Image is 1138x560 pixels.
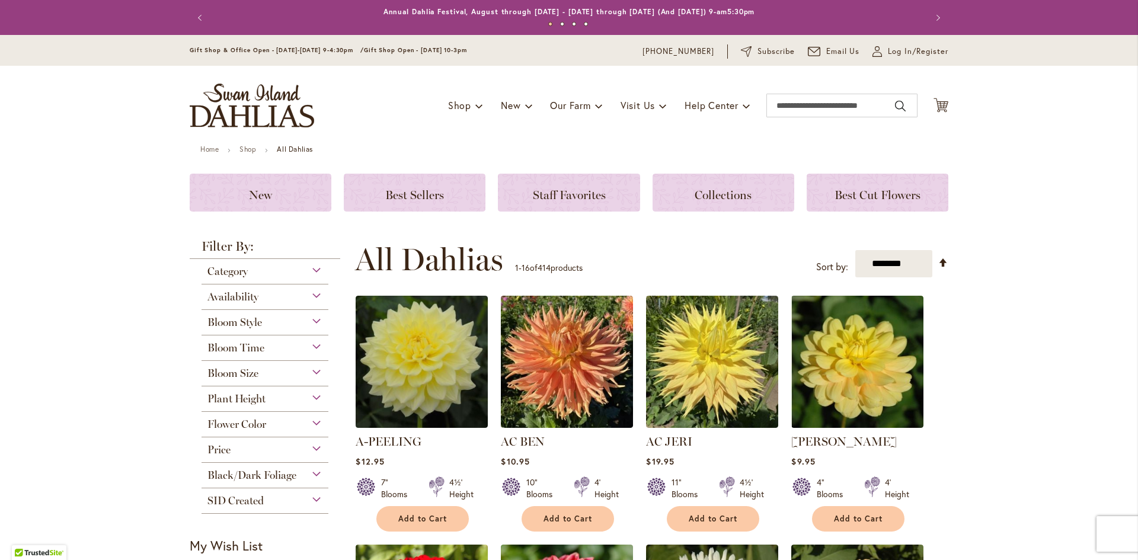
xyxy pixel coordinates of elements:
span: Plant Height [207,392,266,405]
a: store logo [190,84,314,127]
a: AC BEN [501,419,633,430]
a: AHOY MATEY [791,419,923,430]
span: Gift Shop & Office Open - [DATE]-[DATE] 9-4:30pm / [190,46,364,54]
a: Home [200,145,219,153]
a: Best Sellers [344,174,485,212]
a: [PHONE_NUMBER] [642,46,714,57]
div: 11" Blooms [672,476,705,500]
div: 4" Blooms [817,476,850,500]
span: SID Created [207,494,264,507]
button: Add to Cart [667,506,759,532]
span: Bloom Style [207,316,262,329]
a: AC JERI [646,434,692,449]
strong: My Wish List [190,537,263,554]
button: Add to Cart [376,506,469,532]
button: 1 of 4 [548,22,552,26]
a: AC Jeri [646,419,778,430]
span: Best Sellers [385,188,444,202]
a: Log In/Register [872,46,948,57]
div: 4½' Height [740,476,764,500]
img: AC BEN [501,296,633,428]
span: Best Cut Flowers [835,188,920,202]
span: New [249,188,272,202]
span: Help Center [685,99,739,111]
span: Price [207,443,231,456]
span: $9.95 [791,456,815,467]
span: Add to Cart [689,514,737,524]
a: [PERSON_NAME] [791,434,897,449]
span: Add to Cart [834,514,883,524]
button: 2 of 4 [560,22,564,26]
span: Email Us [826,46,860,57]
span: Gift Shop Open - [DATE] 10-3pm [364,46,467,54]
a: Annual Dahlia Festival, August through [DATE] - [DATE] through [DATE] (And [DATE]) 9-am5:30pm [383,7,755,16]
a: Staff Favorites [498,174,640,212]
div: 4' Height [885,476,909,500]
a: Best Cut Flowers [807,174,948,212]
a: A-PEELING [356,434,421,449]
span: Collections [695,188,752,202]
span: Add to Cart [398,514,447,524]
span: 16 [522,262,530,273]
a: AC BEN [501,434,545,449]
span: $19.95 [646,456,674,467]
span: $10.95 [501,456,529,467]
button: Next [925,6,948,30]
div: 4' Height [594,476,619,500]
button: Add to Cart [812,506,904,532]
strong: Filter By: [190,240,340,259]
span: 1 [515,262,519,273]
span: Flower Color [207,418,266,431]
span: New [501,99,520,111]
strong: All Dahlias [277,145,313,153]
span: Category [207,265,248,278]
a: Collections [653,174,794,212]
div: 7" Blooms [381,476,414,500]
a: Email Us [808,46,860,57]
span: Shop [448,99,471,111]
div: 10" Blooms [526,476,560,500]
span: Bloom Size [207,367,258,380]
span: Our Farm [550,99,590,111]
button: Add to Cart [522,506,614,532]
span: All Dahlias [355,242,503,277]
span: Bloom Time [207,341,264,354]
span: Availability [207,290,258,303]
button: 3 of 4 [572,22,576,26]
img: A-Peeling [356,296,488,428]
span: Black/Dark Foliage [207,469,296,482]
img: AC Jeri [646,296,778,428]
img: AHOY MATEY [791,296,923,428]
span: Add to Cart [544,514,592,524]
span: $12.95 [356,456,384,467]
button: 4 of 4 [584,22,588,26]
iframe: Launch Accessibility Center [9,518,42,551]
div: 4½' Height [449,476,474,500]
a: A-Peeling [356,419,488,430]
a: Subscribe [741,46,795,57]
a: Shop [239,145,256,153]
button: Previous [190,6,213,30]
span: Log In/Register [888,46,948,57]
p: - of products [515,258,583,277]
a: New [190,174,331,212]
span: Subscribe [757,46,795,57]
label: Sort by: [816,256,848,278]
span: 414 [538,262,551,273]
span: Visit Us [621,99,655,111]
span: Staff Favorites [533,188,606,202]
